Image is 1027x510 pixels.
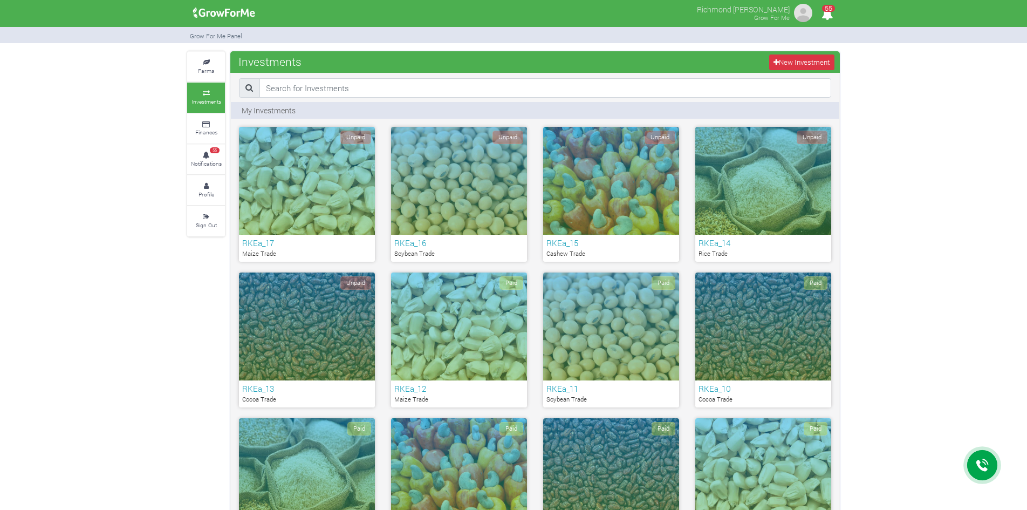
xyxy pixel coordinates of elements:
small: Sign Out [196,221,217,229]
p: Cocoa Trade [242,395,372,404]
small: Profile [198,191,214,198]
h6: RKEa_12 [394,384,524,393]
h6: RKEa_14 [699,238,828,248]
a: Paid RKEa_10 Cocoa Trade [695,273,831,407]
h6: RKEa_11 [546,384,676,393]
a: Farms [187,52,225,81]
h6: RKEa_10 [699,384,828,393]
small: Grow For Me [754,13,790,22]
small: Farms [198,67,214,74]
a: Unpaid RKEa_17 Maize Trade [239,127,375,262]
a: Unpaid RKEa_16 Soybean Trade [391,127,527,262]
a: Unpaid RKEa_15 Cashew Trade [543,127,679,262]
span: Unpaid [797,131,827,144]
small: Investments [191,98,221,105]
a: Sign Out [187,206,225,236]
span: Paid [804,276,827,290]
span: Paid [652,422,675,436]
span: Unpaid [645,131,675,144]
p: Cocoa Trade [699,395,828,404]
p: Maize Trade [242,249,372,259]
span: Paid [347,422,371,436]
p: Soybean Trade [546,395,676,404]
a: Profile [187,175,225,205]
span: Paid [804,422,827,436]
h6: RKEa_16 [394,238,524,248]
span: Investments [236,51,304,72]
small: Finances [195,128,217,136]
img: growforme image [792,2,814,24]
a: Unpaid RKEa_13 Cocoa Trade [239,273,375,407]
p: Soybean Trade [394,249,524,259]
a: New Investment [769,55,834,70]
a: 55 [817,10,838,21]
a: Finances [187,114,225,144]
h6: RKEa_15 [546,238,676,248]
span: Unpaid [492,131,523,144]
span: Paid [499,276,523,290]
a: Paid RKEa_11 Soybean Trade [543,273,679,407]
p: Rice Trade [699,249,828,259]
span: Unpaid [340,276,371,290]
small: Grow For Me Panel [190,32,242,40]
i: Notifications [817,2,838,26]
input: Search for Investments [259,78,831,98]
img: growforme image [189,2,259,24]
p: Cashew Trade [546,249,676,259]
h6: RKEa_17 [242,238,372,248]
a: Unpaid RKEa_14 Rice Trade [695,127,831,262]
p: Maize Trade [394,395,524,404]
span: 55 [822,5,835,12]
span: 55 [210,147,220,154]
p: Richmond [PERSON_NAME] [697,2,790,15]
a: 55 Notifications [187,145,225,174]
small: Notifications [191,160,222,167]
p: My Investments [242,105,296,116]
h6: RKEa_13 [242,384,372,393]
span: Unpaid [340,131,371,144]
span: Paid [652,276,675,290]
span: Paid [499,422,523,436]
a: Investments [187,83,225,112]
a: Paid RKEa_12 Maize Trade [391,273,527,407]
